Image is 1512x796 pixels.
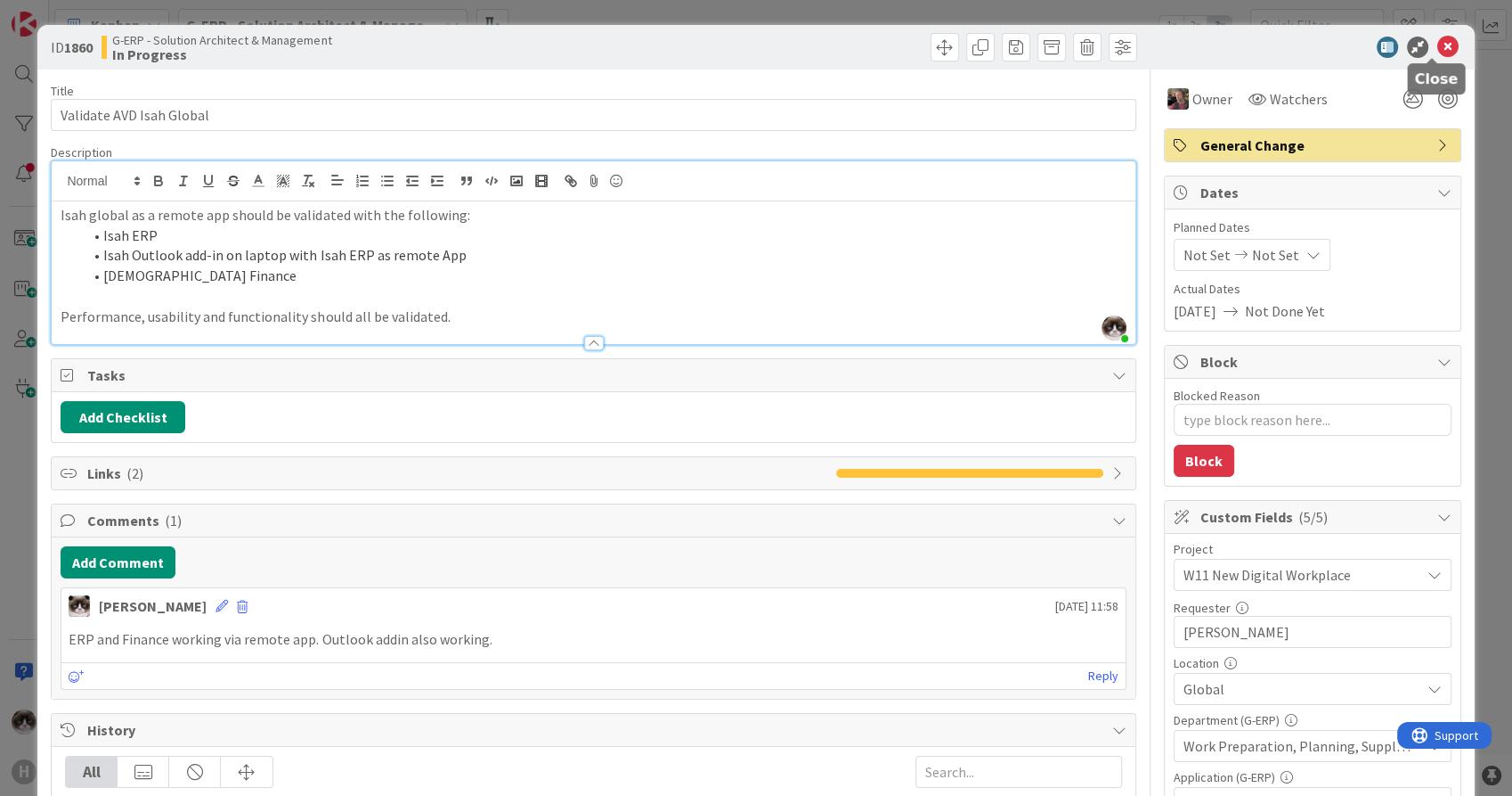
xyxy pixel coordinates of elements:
[1200,351,1428,373] span: Block
[1200,135,1428,156] span: General Change
[87,510,1102,531] span: Comments
[82,226,1126,246] li: Isah ERP
[1174,771,1451,784] div: Application (G-ERP)
[1174,445,1234,477] button: Block
[1414,70,1458,87] h5: Close
[1174,218,1451,237] span: Planned Dates
[37,3,81,24] span: Support
[82,266,1126,286] li: [DEMOGRAPHIC_DATA] Finance
[1252,244,1299,266] span: Not Set
[51,99,1135,131] input: type card name here...
[61,205,1126,226] p: Isah global as a remote app should be validated with the following:
[51,144,112,160] span: Description
[1167,88,1189,110] img: BF
[1101,316,1126,341] img: cF1764xS6KQF0UDQ8Ib5fgQIGsMebhp9.jfif
[1270,88,1328,110] span: Watchers
[112,33,331,47] span: G-ERP - Solution Architect & Management
[1174,543,1451,555] div: Project
[915,756,1122,788] input: Search...
[1174,280,1451,299] span: Actual Dates
[82,245,1126,266] li: Isah Outlook add-in on laptop with Isah ERP as remote App
[1192,88,1232,110] span: Owner
[1183,678,1420,700] span: Global
[1298,508,1328,526] span: ( 5/5 )
[112,47,331,62] b: In Progress
[1183,735,1420,757] span: Work Preparation, Planning, Supply Chain Management, Quality Control, Fabrication, Human Resource...
[61,307,1126,327] p: Performance, usability and functionality should all be validated.
[66,757,118,787] div: All
[99,595,207,617] div: [PERSON_NAME]
[165,512,182,529] span: ( 1 )
[1174,657,1451,669] div: Location
[1174,300,1216,322] span: [DATE]
[61,401,185,433] button: Add Checklist
[1174,388,1260,404] label: Blocked Reason
[64,38,93,56] b: 1860
[69,595,90,617] img: Kv
[61,546,175,579] button: Add Comment
[1088,665,1118,687] a: Reply
[87,463,826,484] span: Links
[1200,182,1428,203] span: Dates
[1055,597,1118,616] span: [DATE] 11:58
[87,365,1102,386] span: Tasks
[1183,244,1231,266] span: Not Set
[126,464,143,482] span: ( 2 )
[87,719,1102,741] span: History
[1245,300,1325,322] span: Not Done Yet
[1200,506,1428,528] span: Custom Fields
[1183,562,1411,587] span: W11 New Digital Workplace
[69,629,1118,650] p: ERP and Finance working via remote app. Outlook addin also working.
[51,83,74,99] label: Title
[1174,714,1451,726] div: Department (G-ERP)
[1174,600,1231,616] label: Requester
[51,37,93,58] span: ID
